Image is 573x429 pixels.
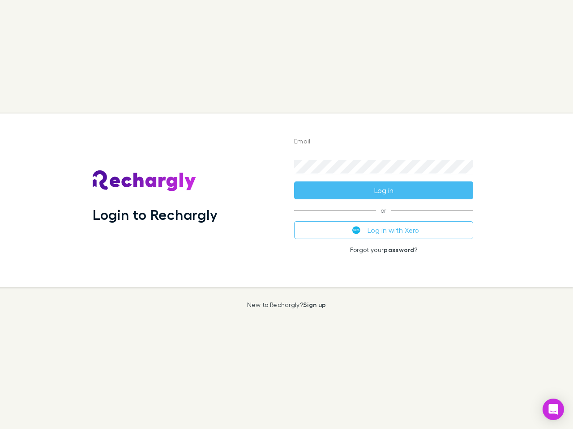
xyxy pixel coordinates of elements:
button: Log in [294,181,473,199]
a: password [384,246,414,253]
img: Xero's logo [352,226,360,234]
h1: Login to Rechargly [93,206,218,223]
a: Sign up [303,301,326,308]
button: Log in with Xero [294,221,473,239]
div: Open Intercom Messenger [543,399,564,420]
p: New to Rechargly? [247,301,326,308]
span: or [294,210,473,210]
img: Rechargly's Logo [93,170,197,192]
p: Forgot your ? [294,246,473,253]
